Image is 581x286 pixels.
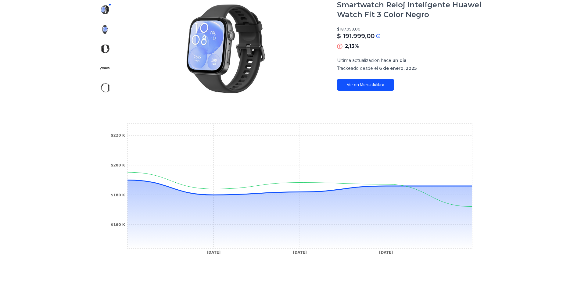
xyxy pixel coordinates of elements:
[111,223,125,227] tspan: $160 K
[337,79,394,91] a: Ver en Mercadolibre
[206,250,221,255] tspan: [DATE]
[337,66,378,71] span: Trackeado desde el
[393,58,407,63] span: un día
[111,133,125,138] tspan: $220 K
[293,250,307,255] tspan: [DATE]
[100,5,110,15] img: Smartwatch Reloj Inteligente Huawei Watch Fit 3 Color Negro
[100,44,110,54] img: Smartwatch Reloj Inteligente Huawei Watch Fit 3 Color Negro
[379,66,417,71] span: 6 de enero, 2025
[345,43,359,50] p: 2,13%
[337,32,375,40] p: $ 191.999,00
[379,250,393,255] tspan: [DATE]
[337,58,391,63] span: Ultima actualizacion hace
[111,163,125,167] tspan: $200 K
[100,24,110,34] img: Smartwatch Reloj Inteligente Huawei Watch Fit 3 Color Negro
[337,27,486,32] p: $ 187.999,00
[100,83,110,93] img: Smartwatch Reloj Inteligente Huawei Watch Fit 3 Color Negro
[111,193,125,197] tspan: $180 K
[100,63,110,73] img: Smartwatch Reloj Inteligente Huawei Watch Fit 3 Color Negro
